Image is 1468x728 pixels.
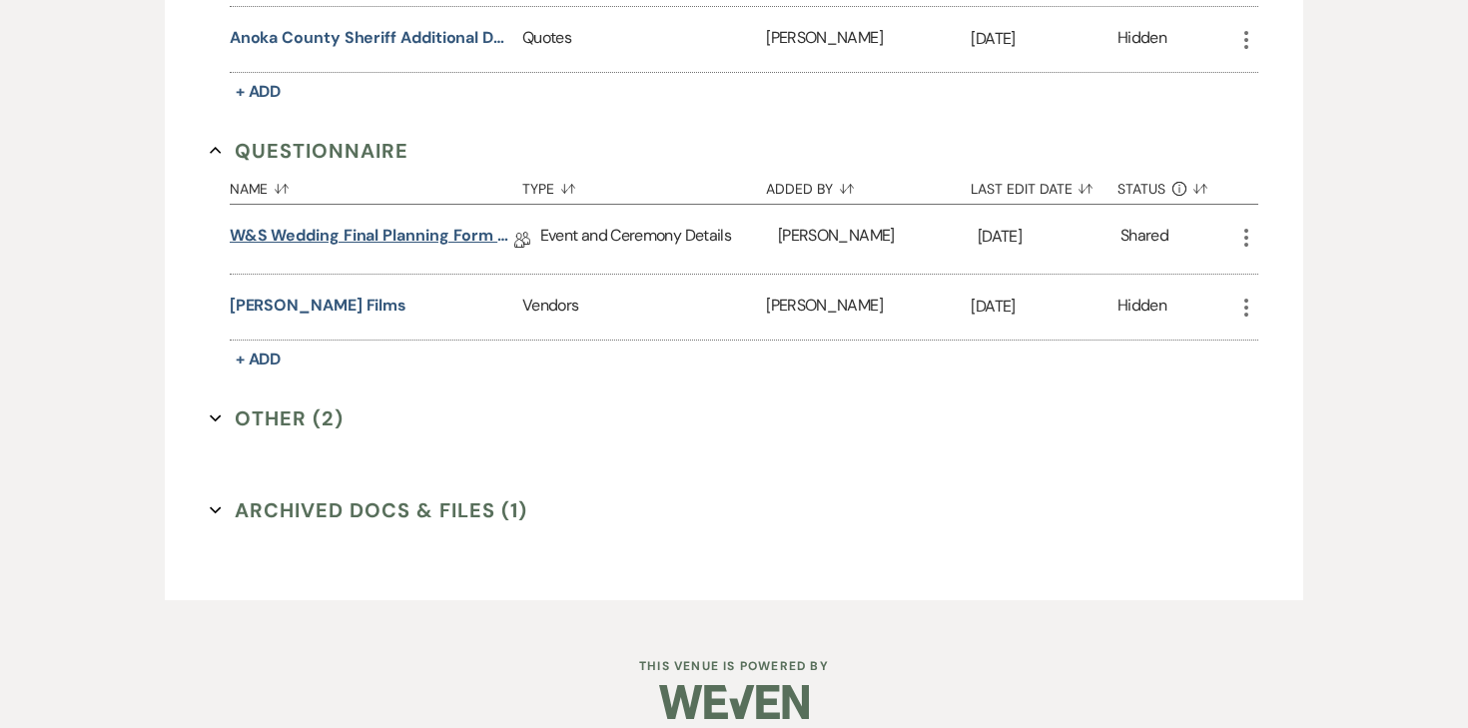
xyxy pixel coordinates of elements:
[236,81,282,102] span: + Add
[230,26,514,50] button: Anoka County Sheriff Additional Duty Rates
[236,349,282,369] span: + Add
[971,26,1117,52] p: [DATE]
[1117,182,1165,196] span: Status
[522,275,766,340] div: Vendors
[1117,294,1166,321] div: Hidden
[1117,166,1234,204] button: Status
[778,205,978,274] div: [PERSON_NAME]
[230,166,522,204] button: Name
[230,294,406,318] button: [PERSON_NAME] Films
[766,7,971,72] div: [PERSON_NAME]
[540,205,778,274] div: Event and Ceremony Details
[1117,26,1166,53] div: Hidden
[230,78,288,106] button: + Add
[978,224,1120,250] p: [DATE]
[522,7,766,72] div: Quotes
[522,166,766,204] button: Type
[1120,224,1168,255] div: Shared
[971,294,1117,320] p: [DATE]
[766,166,971,204] button: Added By
[210,495,527,525] button: Archived Docs & Files (1)
[210,136,408,166] button: Questionnaire
[230,224,514,255] a: W&S Wedding Final Planning Form - [PERSON_NAME] & [PERSON_NAME]
[230,346,288,373] button: + Add
[971,166,1117,204] button: Last Edit Date
[766,275,971,340] div: [PERSON_NAME]
[210,403,344,433] button: Other (2)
